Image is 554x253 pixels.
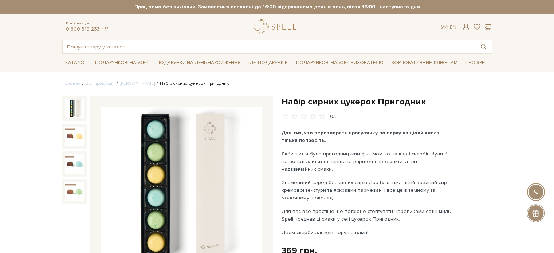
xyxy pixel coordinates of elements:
[66,21,109,26] span: Консультація:
[293,56,386,69] a: Подарункові набори вихователю
[65,127,84,146] img: Набір сирних цукерок Пригодник
[282,130,446,143] b: Для тих, хто перетворить прогулянку по парку на цілий квест — тільки попросіть.
[63,40,475,53] input: Пошук товару у каталозі
[65,182,84,201] img: Набір сирних цукерок Пригодник
[65,99,84,118] img: Набір сирних цукерок Пригодник
[92,57,152,68] a: Подарункові набори
[62,4,492,10] strong: Працюємо без вихідних. Замовлення оплачені до 16:00 відправляємо день в день, після 16:00 - насту...
[154,57,243,68] a: Подарунки на День народження
[475,40,492,53] button: Пошук товару у каталозі
[450,24,456,30] a: En
[282,179,452,202] p: Знаменитий серед блакитних сирів Дор Блю, пікантний козиний сир кремової текстури та яскравий пар...
[441,24,456,31] div: Ук
[62,57,90,68] a: Каталог
[120,81,155,86] a: [PERSON_NAME]
[282,207,452,223] p: Для вас все простіше: не потрібно стоптувати черевиками сотні миль. Spell поєднав ці смаки у сеті...
[254,19,299,34] a: logo
[330,113,338,120] div: 0/5
[282,150,452,173] p: Якби життя було пригодницьким фільмом, то на карті скарбів були б не золоті злитки та навіть не р...
[102,26,109,32] a: telegram
[86,81,115,86] a: Вся продукція
[389,56,460,69] a: Корпоративним клієнтам
[282,96,492,107] h1: Набір сирних цукерок Пригодник
[62,81,80,86] a: Головна
[282,229,452,236] p: Деякі скарби завжди поруч з вами!
[155,80,229,87] li: Набір сирних цукерок Пригодник
[463,57,492,68] a: Про Spell
[447,24,448,30] span: |
[245,57,291,68] a: Ідеї подарунків
[65,154,84,173] img: Набір сирних цукерок Пригодник
[66,26,100,32] a: 0 800 319 233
